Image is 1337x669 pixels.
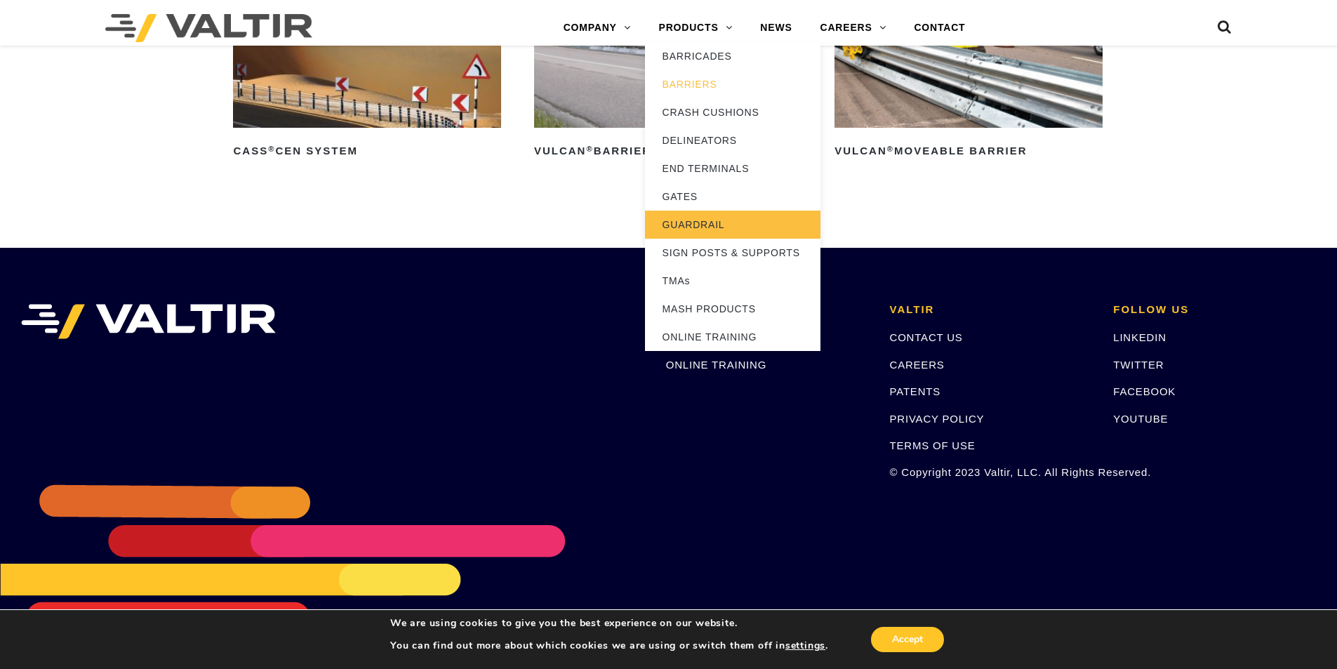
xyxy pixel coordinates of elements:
sup: ® [887,145,894,153]
a: ONLINE TRAINING [645,323,820,351]
a: FACEBOOK [1113,385,1176,397]
a: ONLINE TRAINING [666,359,766,371]
p: You can find out more about which cookies we are using or switch them off in . [390,640,828,652]
p: © Copyright 2023 Valtir, LLC. All Rights Reserved. [890,464,1093,480]
a: CAREERS [890,359,945,371]
a: CRASH CUSHIONS [645,98,820,126]
a: TMAs [645,267,820,295]
img: VALTIR [21,304,276,339]
sup: ® [586,145,593,153]
a: MASH PRODUCTS [645,295,820,323]
a: CONTACT US [890,331,963,343]
sup: ® [268,145,275,153]
a: DELINEATORS [645,126,820,154]
a: CAREERS [806,14,900,42]
a: LINKEDIN [1113,331,1166,343]
img: Valtir [105,14,312,42]
a: END TERMINALS [645,154,820,183]
h2: VALTIR [890,304,1093,316]
a: GATES [645,183,820,211]
a: BARRIERS [645,70,820,98]
a: GUARDRAIL [645,211,820,239]
h2: Vulcan Barrier [534,140,801,163]
a: PATENTS [890,385,941,397]
a: PRODUCTS [645,14,747,42]
a: BARRICADES [645,42,820,70]
p: We are using cookies to give you the best experience on our website. [390,617,828,630]
a: PRIVACY POLICY [890,413,985,425]
a: TWITTER [1113,359,1164,371]
button: Accept [871,627,944,652]
a: NEWS [746,14,806,42]
h2: CASS CEN System [233,140,500,163]
button: settings [785,640,825,652]
h2: FOLLOW US [1113,304,1316,316]
a: YOUTUBE [1113,413,1168,425]
a: CONTACT [900,14,979,42]
h2: Vulcan Moveable Barrier [834,140,1102,163]
a: SIGN POSTS & SUPPORTS [645,239,820,267]
a: TERMS OF USE [890,439,976,451]
a: COMPANY [550,14,645,42]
